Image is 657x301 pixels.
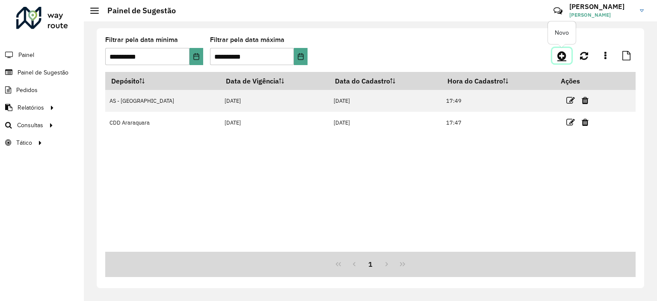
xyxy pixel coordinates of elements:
[566,95,575,106] a: Editar
[329,90,442,112] td: [DATE]
[105,35,178,45] label: Filtrar pela data mínima
[189,48,203,65] button: Choose Date
[220,90,329,112] td: [DATE]
[105,112,220,134] td: CDD Araraquara
[105,72,220,90] th: Depósito
[442,112,555,134] td: 17:47
[549,2,567,20] a: Contato Rápido
[18,103,44,112] span: Relatórios
[210,35,284,45] label: Filtrar pela data máxima
[16,138,32,147] span: Tático
[105,90,220,112] td: AS - [GEOGRAPHIC_DATA]
[220,72,329,90] th: Data de Vigência
[329,112,442,134] td: [DATE]
[18,51,34,60] span: Painel
[555,72,607,90] th: Ações
[294,48,308,65] button: Choose Date
[16,86,38,95] span: Pedidos
[548,21,576,44] div: Novo
[18,68,68,77] span: Painel de Sugestão
[566,116,575,128] a: Editar
[17,121,43,130] span: Consultas
[569,3,633,11] h3: [PERSON_NAME]
[569,11,633,19] span: [PERSON_NAME]
[582,95,589,106] a: Excluir
[582,116,589,128] a: Excluir
[220,112,329,134] td: [DATE]
[329,72,442,90] th: Data do Cadastro
[362,256,379,272] button: 1
[442,90,555,112] td: 17:49
[442,72,555,90] th: Hora do Cadastro
[99,6,176,15] h2: Painel de Sugestão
